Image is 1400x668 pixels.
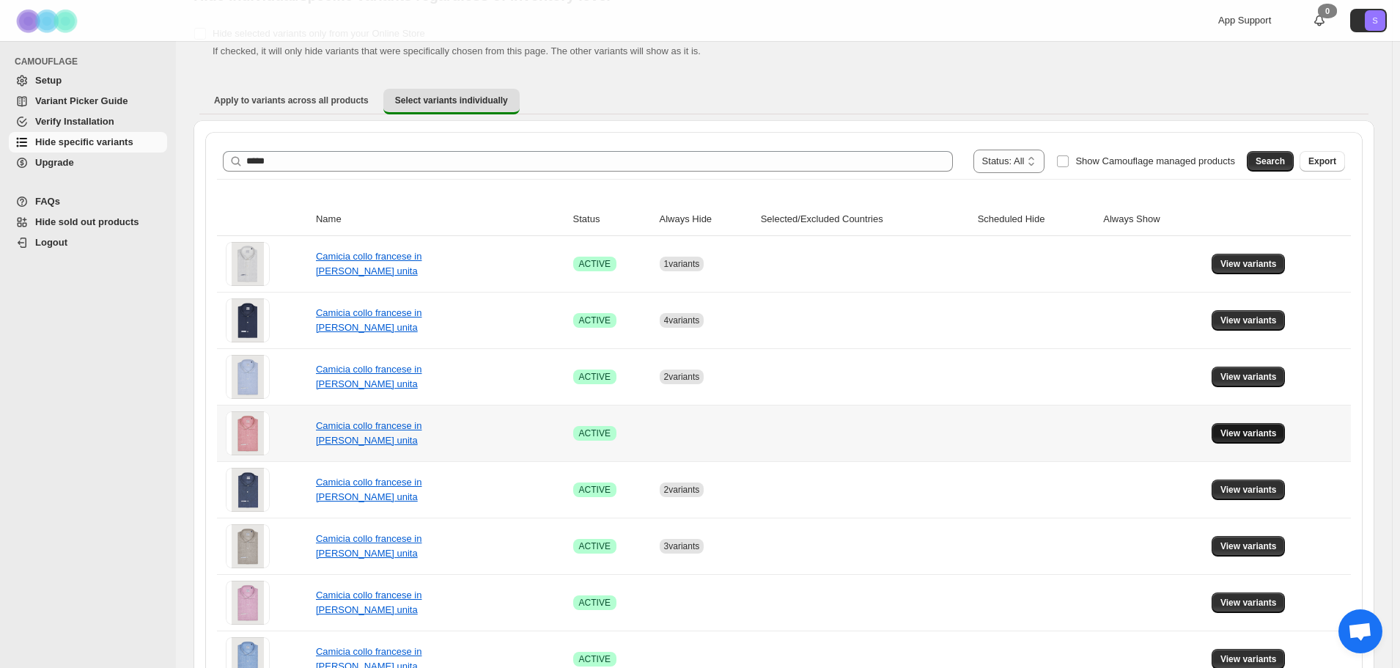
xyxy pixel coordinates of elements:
[383,89,520,114] button: Select variants individually
[316,364,422,389] a: Camicia collo francese in [PERSON_NAME] unita
[1212,423,1286,444] button: View variants
[579,315,611,326] span: ACTIVE
[9,153,167,173] a: Upgrade
[35,75,62,86] span: Setup
[1220,258,1277,270] span: View variants
[579,427,611,439] span: ACTIVE
[664,541,700,551] span: 3 variants
[35,157,74,168] span: Upgrade
[35,95,128,106] span: Variant Picker Guide
[1312,13,1327,28] a: 0
[579,540,611,552] span: ACTIVE
[664,372,700,382] span: 2 variants
[9,191,167,212] a: FAQs
[395,95,508,106] span: Select variants individually
[35,116,114,127] span: Verify Installation
[1220,427,1277,439] span: View variants
[9,212,167,232] a: Hide sold out products
[1099,203,1207,236] th: Always Show
[316,590,422,615] a: Camicia collo francese in [PERSON_NAME] unita
[1372,16,1377,25] text: S
[9,132,167,153] a: Hide specific variants
[1308,155,1336,167] span: Export
[579,597,611,609] span: ACTIVE
[1318,4,1337,18] div: 0
[1220,597,1277,609] span: View variants
[35,136,133,147] span: Hide specific variants
[756,203,973,236] th: Selected/Excluded Countries
[579,653,611,665] span: ACTIVE
[1256,155,1285,167] span: Search
[213,45,701,56] span: If checked, it will only hide variants that were specifically chosen from this page. The other va...
[35,216,139,227] span: Hide sold out products
[35,237,67,248] span: Logout
[316,251,422,276] a: Camicia collo francese in [PERSON_NAME] unita
[1212,592,1286,613] button: View variants
[1218,15,1271,26] span: App Support
[15,56,169,67] span: CAMOUFLAGE
[1338,609,1382,653] a: Aprire la chat
[9,70,167,91] a: Setup
[316,420,422,446] a: Camicia collo francese in [PERSON_NAME] unita
[9,91,167,111] a: Variant Picker Guide
[1247,151,1294,172] button: Search
[1365,10,1385,31] span: Avatar with initials S
[1212,310,1286,331] button: View variants
[214,95,369,106] span: Apply to variants across all products
[1212,480,1286,500] button: View variants
[664,259,700,269] span: 1 variants
[1220,484,1277,496] span: View variants
[579,371,611,383] span: ACTIVE
[202,89,380,112] button: Apply to variants across all products
[1220,371,1277,383] span: View variants
[1300,151,1345,172] button: Export
[1220,540,1277,552] span: View variants
[1075,155,1235,166] span: Show Camouflage managed products
[579,484,611,496] span: ACTIVE
[579,258,611,270] span: ACTIVE
[569,203,655,236] th: Status
[312,203,569,236] th: Name
[1220,315,1277,326] span: View variants
[1212,254,1286,274] button: View variants
[1350,9,1387,32] button: Avatar with initials S
[973,203,1099,236] th: Scheduled Hide
[9,232,167,253] a: Logout
[1220,653,1277,665] span: View variants
[1212,367,1286,387] button: View variants
[316,477,422,502] a: Camicia collo francese in [PERSON_NAME] unita
[35,196,60,207] span: FAQs
[316,307,422,333] a: Camicia collo francese in [PERSON_NAME] unita
[655,203,756,236] th: Always Hide
[12,1,85,41] img: Camouflage
[316,533,422,559] a: Camicia collo francese in [PERSON_NAME] unita
[664,485,700,495] span: 2 variants
[1212,536,1286,557] button: View variants
[9,111,167,132] a: Verify Installation
[664,315,700,326] span: 4 variants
